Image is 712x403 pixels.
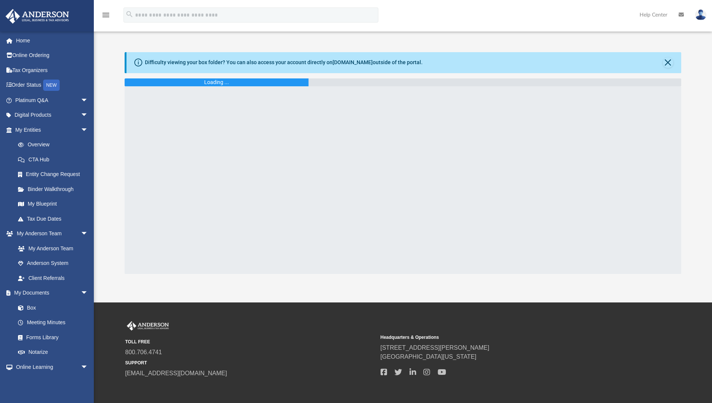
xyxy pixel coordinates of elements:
img: Anderson Advisors Platinum Portal [3,9,71,24]
a: [STREET_ADDRESS][PERSON_NAME] [381,344,489,351]
a: menu [101,14,110,20]
span: arrow_drop_down [81,93,96,108]
a: Notarize [11,345,96,360]
a: Home [5,33,99,48]
a: My Anderson Teamarrow_drop_down [5,226,96,241]
a: Digital Productsarrow_drop_down [5,108,99,123]
a: My Documentsarrow_drop_down [5,286,96,301]
span: arrow_drop_down [81,108,96,123]
small: Headquarters & Operations [381,334,631,341]
i: menu [101,11,110,20]
small: TOLL FREE [125,338,375,345]
a: Online Learningarrow_drop_down [5,359,96,374]
span: arrow_drop_down [81,359,96,375]
a: Meeting Minutes [11,315,96,330]
a: 800.706.4741 [125,349,162,355]
span: arrow_drop_down [81,122,96,138]
a: Client Referrals [11,271,96,286]
a: Tax Organizers [5,63,99,78]
a: My Anderson Team [11,241,92,256]
a: Tax Due Dates [11,211,99,226]
a: [GEOGRAPHIC_DATA][US_STATE] [381,353,477,360]
div: Loading ... [204,78,229,86]
img: User Pic [695,9,706,20]
small: SUPPORT [125,359,375,366]
a: Entity Change Request [11,167,99,182]
a: Online Ordering [5,48,99,63]
a: Forms Library [11,330,92,345]
span: arrow_drop_down [81,226,96,242]
a: [DOMAIN_NAME] [333,59,373,65]
div: NEW [43,80,60,91]
a: My Entitiesarrow_drop_down [5,122,99,137]
a: Box [11,300,92,315]
div: Difficulty viewing your box folder? You can also access your account directly on outside of the p... [145,59,423,66]
a: Anderson System [11,256,96,271]
a: Overview [11,137,99,152]
a: CTA Hub [11,152,99,167]
img: Anderson Advisors Platinum Portal [125,321,170,331]
button: Close [663,57,673,68]
span: arrow_drop_down [81,286,96,301]
a: Courses [11,374,96,389]
a: Platinum Q&Aarrow_drop_down [5,93,99,108]
a: [EMAIL_ADDRESS][DOMAIN_NAME] [125,370,227,376]
a: Binder Walkthrough [11,182,99,197]
a: My Blueprint [11,197,96,212]
i: search [125,10,134,18]
a: Order StatusNEW [5,78,99,93]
